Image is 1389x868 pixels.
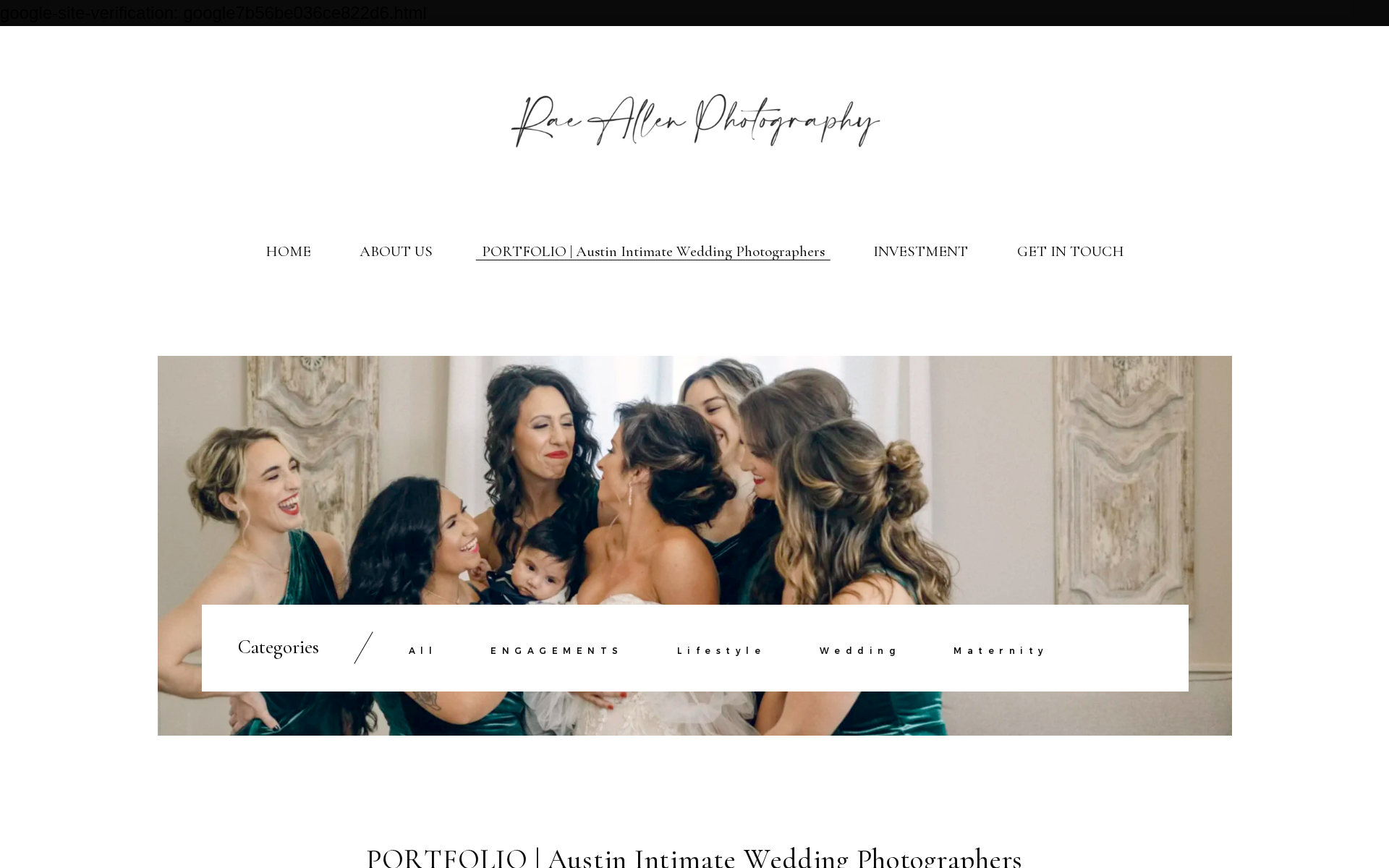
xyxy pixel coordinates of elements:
[360,242,433,261] a: ABOUT US
[873,242,968,261] a: INVESTMENT
[158,356,1232,736] img: Rae Allen Photography | A group shot of the bride at old Bethany taking a photo with her bridesma...
[490,645,624,656] a: ENGAGEMENTS
[1017,242,1124,261] a: GET IN TOUCH
[677,645,766,656] a: Lifestyle
[238,636,319,660] h3: Categories
[820,645,901,656] a: Wedding
[953,645,1049,656] a: Maternity
[482,242,825,261] a: PORTFOLIO | Austin Intimate Wedding Photographers
[409,645,438,656] a: All
[266,242,311,261] a: HOME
